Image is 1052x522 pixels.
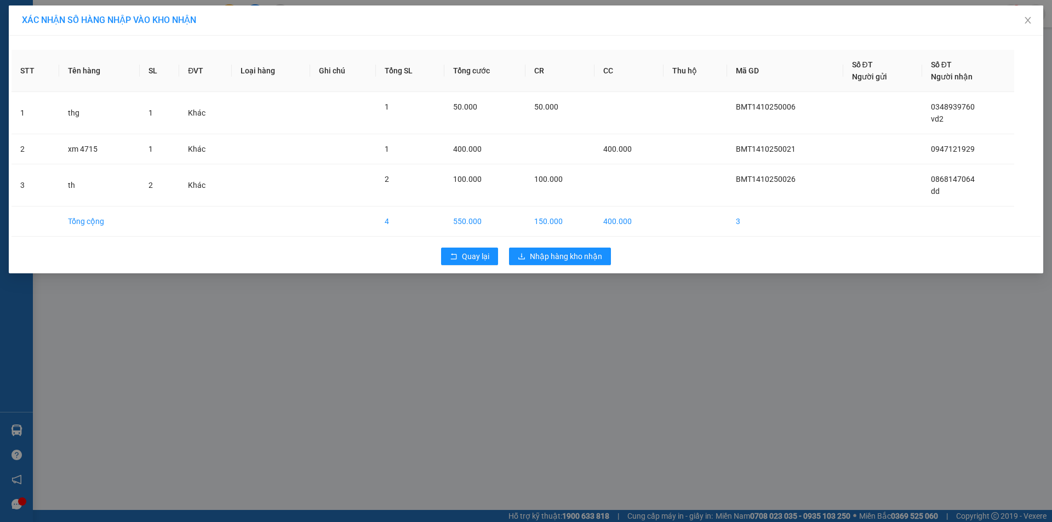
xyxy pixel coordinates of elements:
button: Close [1013,5,1043,36]
span: 2 [148,181,153,190]
span: BMT1410250006 [736,102,796,111]
span: download [518,253,525,261]
td: 150.000 [525,206,594,237]
span: Nhập hàng kho nhận [530,250,602,262]
span: 1 [148,108,153,117]
td: thg [59,92,140,134]
span: 400.000 [453,145,482,153]
td: 550.000 [444,206,526,237]
span: BMT1410250026 [736,175,796,183]
span: XÁC NHẬN SỐ HÀNG NHẬP VÀO KHO NHẬN [22,15,196,25]
td: th [59,164,140,206]
span: 100.000 [534,175,563,183]
th: Loại hàng [232,50,310,92]
td: Khác [179,164,232,206]
td: xm 4715 [59,134,140,164]
span: BMT1410250021 [736,145,796,153]
th: Mã GD [727,50,843,92]
span: rollback [450,253,458,261]
button: downloadNhập hàng kho nhận [509,248,611,265]
span: 0868147064 [931,175,975,183]
td: 3 [727,206,843,237]
span: 1 [148,145,153,153]
th: Tên hàng [59,50,140,92]
td: 4 [376,206,444,237]
span: Người gửi [852,72,887,81]
span: 0348939760 [931,102,975,111]
span: 100.000 [453,175,482,183]
span: Số ĐT [852,60,873,69]
span: 50.000 [534,102,558,111]
th: Tổng SL [376,50,444,92]
td: 2 [12,134,59,164]
th: Thu hộ [664,50,727,92]
span: vd2 [931,114,944,123]
th: CR [525,50,594,92]
th: ĐVT [179,50,232,92]
th: SL [140,50,179,92]
span: Người nhận [931,72,973,81]
th: STT [12,50,59,92]
span: 400.000 [603,145,632,153]
span: 0947121929 [931,145,975,153]
td: 400.000 [594,206,664,237]
th: Ghi chú [310,50,376,92]
span: 1 [385,145,389,153]
th: CC [594,50,664,92]
td: 3 [12,164,59,206]
span: Số ĐT [931,60,952,69]
th: Tổng cước [444,50,526,92]
td: Khác [179,134,232,164]
td: Khác [179,92,232,134]
td: Tổng cộng [59,206,140,237]
span: dd [931,187,940,196]
button: rollbackQuay lại [441,248,498,265]
span: Quay lại [462,250,489,262]
span: close [1024,16,1032,25]
span: 50.000 [453,102,477,111]
span: 2 [385,175,389,183]
span: 1 [385,102,389,111]
td: 1 [12,92,59,134]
